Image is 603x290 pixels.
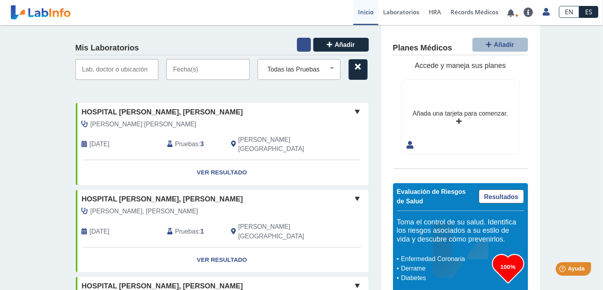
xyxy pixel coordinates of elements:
input: Fecha(s) [166,59,250,80]
span: Accede y maneja sus planes [415,62,506,70]
span: Pruebas [175,227,198,236]
span: 2025-06-01 [90,227,110,236]
div: : [161,135,225,154]
span: Camacho Ojeda, Kariana [91,120,197,129]
button: Añadir [472,38,528,52]
span: Añadir [494,41,514,48]
a: Ver Resultado [76,160,368,185]
span: Ponce, PR [238,222,326,241]
b: 1 [200,228,204,235]
button: Añadir [313,38,369,52]
h4: Mis Laboratorios [75,43,139,53]
li: Derrame [399,264,492,273]
a: Resultados [479,189,524,203]
li: Enfermedad Coronaria [399,254,492,264]
input: Lab, doctor o ubicación [75,59,159,80]
h5: Toma el control de su salud. Identifica los riesgos asociados a su estilo de vida y descubre cómo... [397,218,524,244]
a: EN [559,6,579,18]
span: Añadir [335,41,355,48]
span: HRA [429,8,441,16]
h4: Planes Médicos [393,43,452,53]
span: 2025-07-16 [90,139,110,149]
div: : [161,222,225,241]
h3: 100% [492,262,524,272]
div: Añada una tarjeta para comenzar. [412,109,508,118]
span: Ponce, PR [238,135,326,154]
b: 3 [200,141,204,147]
span: Acevedo Negron, Lorieva [91,207,198,216]
span: Evaluación de Riesgos de Salud [397,188,466,205]
span: Hospital [PERSON_NAME], [PERSON_NAME] [82,194,243,205]
a: Ver Resultado [76,247,368,273]
iframe: Help widget launcher [532,259,594,281]
span: Hospital [PERSON_NAME], [PERSON_NAME] [82,107,243,118]
a: ES [579,6,598,18]
li: Diabetes [399,273,492,283]
span: Pruebas [175,139,198,149]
